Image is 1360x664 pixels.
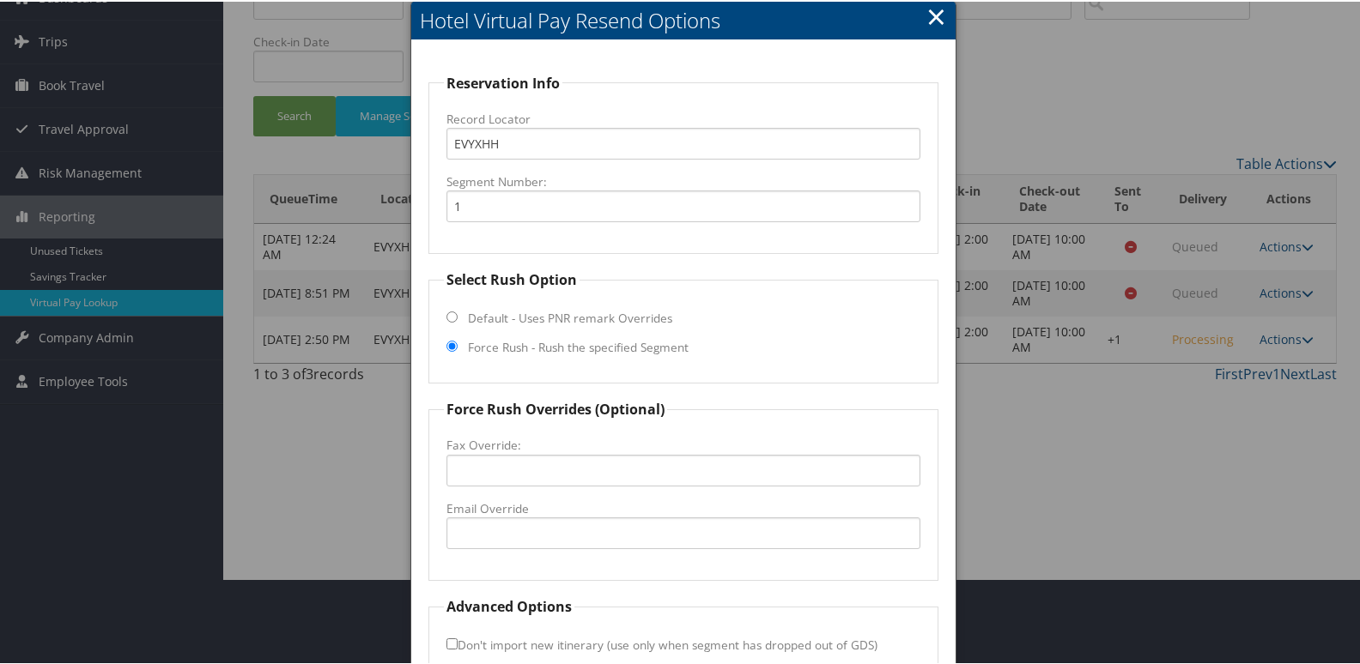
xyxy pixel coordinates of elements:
[444,397,667,418] legend: Force Rush Overrides (Optional)
[468,337,689,354] label: Force Rush - Rush the specified Segment
[444,595,574,615] legend: Advanced Options
[444,71,562,92] legend: Reservation Info
[468,308,672,325] label: Default - Uses PNR remark Overrides
[446,109,921,126] label: Record Locator
[446,435,921,452] label: Fax Override:
[446,637,458,648] input: Don't import new itinerary (use only when segment has dropped out of GDS)
[446,172,921,189] label: Segment Number:
[446,498,921,516] label: Email Override
[446,627,877,659] label: Don't import new itinerary (use only when segment has dropped out of GDS)
[444,268,580,288] legend: Select Rush Option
